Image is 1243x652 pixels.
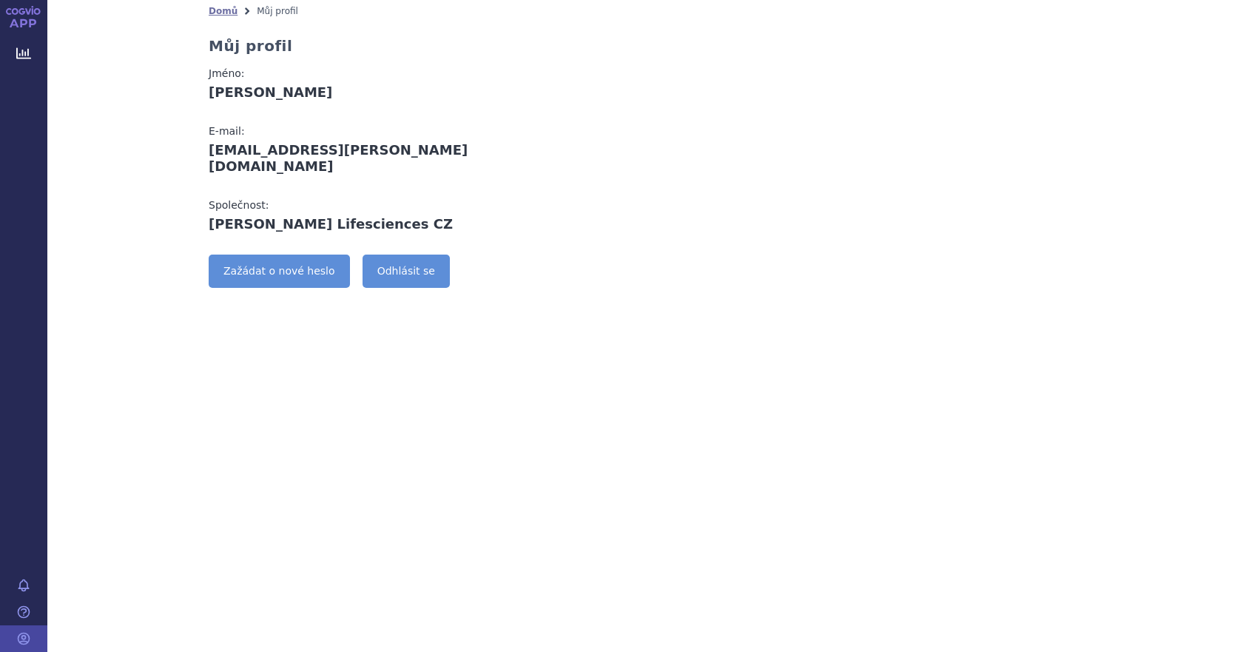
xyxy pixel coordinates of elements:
div: [PERSON_NAME] Lifesciences CZ [209,216,558,232]
h2: Můj profil [209,37,292,55]
div: Společnost: [209,197,558,213]
a: Zažádat o nové heslo [209,255,350,288]
a: Domů [209,6,238,16]
div: [PERSON_NAME] [209,84,558,101]
div: [EMAIL_ADDRESS][PERSON_NAME][DOMAIN_NAME] [209,142,558,175]
a: Odhlásit se [363,255,450,288]
div: Jméno: [209,65,558,81]
div: E-mail: [209,123,558,139]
